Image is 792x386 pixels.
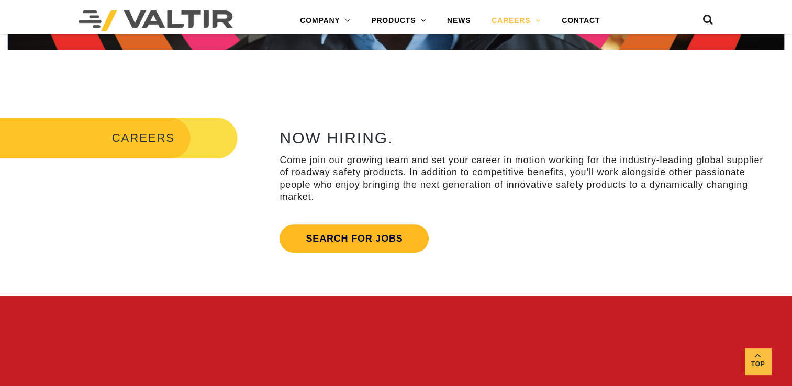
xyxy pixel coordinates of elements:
[745,348,771,374] a: Top
[361,10,437,31] a: PRODUCTS
[79,10,233,31] img: Valtir
[551,10,610,31] a: CONTACT
[289,10,361,31] a: COMPANY
[481,10,551,31] a: CAREERS
[280,154,764,203] p: Come join our growing team and set your career in motion working for the industry-leading global ...
[437,10,481,31] a: NEWS
[745,359,771,371] span: Top
[280,224,429,253] a: Search for jobs
[280,129,764,146] h2: NOW HIRING.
